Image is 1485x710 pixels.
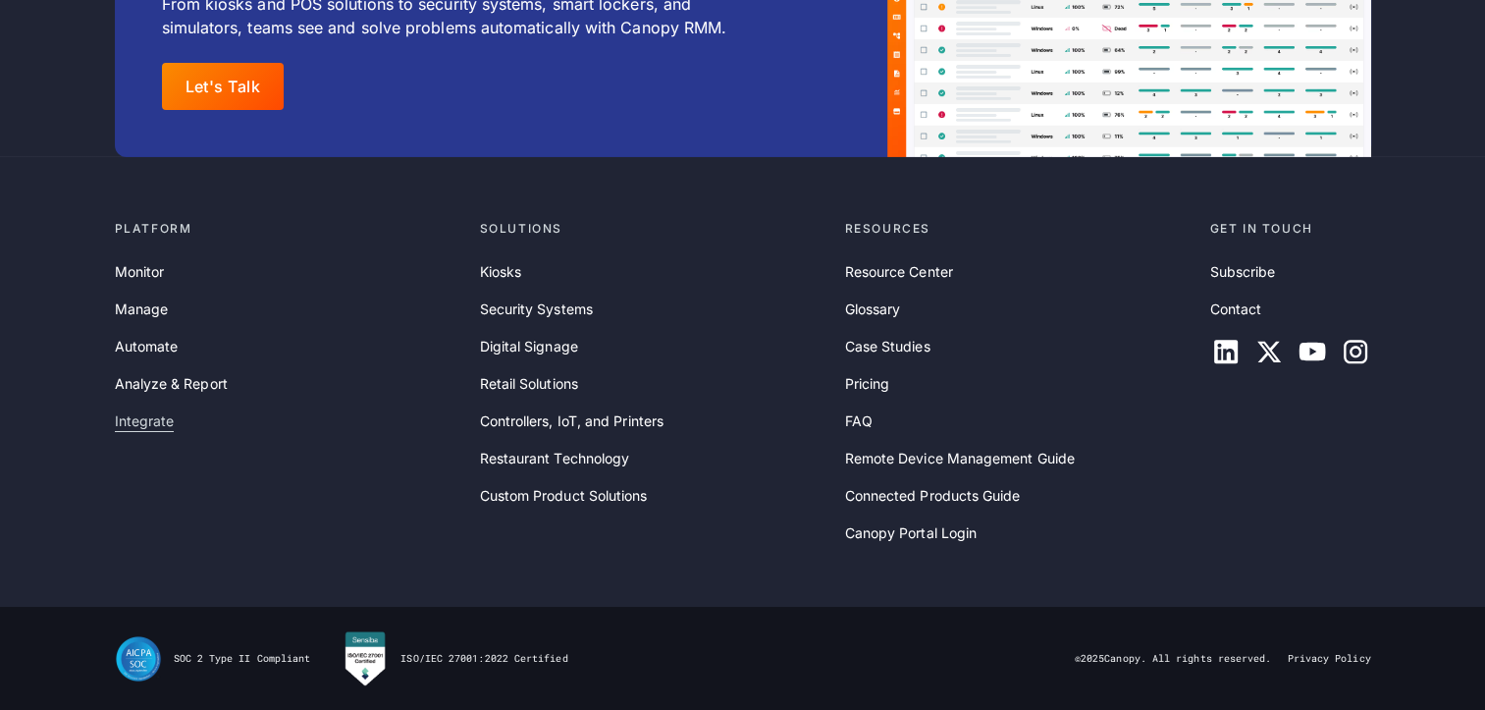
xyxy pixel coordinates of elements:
a: Monitor [115,261,165,283]
a: Automate [115,336,179,357]
a: Security Systems [480,299,593,320]
a: Digital Signage [480,336,578,357]
div: Solutions [480,220,829,238]
a: Connected Products Guide [845,485,1021,507]
a: Integrate [115,410,175,432]
a: Resource Center [845,261,953,283]
a: Glossary [845,299,901,320]
div: Platform [115,220,464,238]
a: Manage [115,299,168,320]
img: Canopy RMM is Sensiba Certified for ISO/IEC [342,630,389,687]
a: FAQ [845,410,873,432]
a: Custom Product Solutions [480,485,648,507]
span: 2025 [1081,652,1104,665]
div: ISO/IEC 27001:2022 Certified [400,652,567,666]
a: Case Studies [845,336,930,357]
img: SOC II Type II Compliance Certification for Canopy Remote Device Management [115,635,162,683]
a: Retail Solutions [480,373,578,395]
a: Canopy Portal Login [845,522,978,544]
div: Resources [845,220,1194,238]
a: Privacy Policy [1287,652,1370,666]
a: Remote Device Management Guide [845,448,1075,469]
div: © Canopy. All rights reserved. [1075,652,1272,666]
a: Contact [1210,299,1262,320]
a: Controllers, IoT, and Printers [480,410,663,432]
a: Let's Talk [162,63,285,110]
a: Subscribe [1210,261,1276,283]
a: Pricing [845,373,890,395]
a: Restaurant Technology [480,448,630,469]
div: SOC 2 Type II Compliant [174,652,311,666]
div: Get in touch [1210,220,1371,238]
a: Kiosks [480,261,521,283]
a: Analyze & Report [115,373,228,395]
